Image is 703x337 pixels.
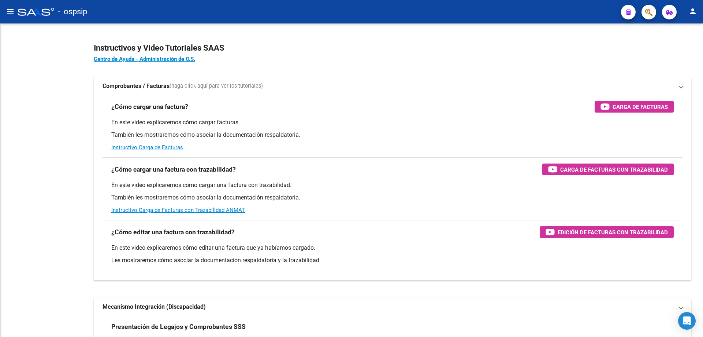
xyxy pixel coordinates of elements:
p: En este video explicaremos cómo editar una factura que ya habíamos cargado. [111,244,674,252]
button: Carga de Facturas [595,101,674,113]
strong: Comprobantes / Facturas [103,82,170,90]
a: Centro de Ayuda - Administración de O.S. [94,56,195,62]
mat-expansion-panel-header: Comprobantes / Facturas(haga click aquí para ver los tutoriales) [94,77,691,95]
span: Carga de Facturas con Trazabilidad [560,165,668,174]
h3: Presentación de Legajos y Comprobantes SSS [111,322,246,332]
div: Open Intercom Messenger [678,312,696,330]
h3: ¿Cómo editar una factura con trazabilidad? [111,227,235,237]
span: Carga de Facturas [613,102,668,111]
p: También les mostraremos cómo asociar la documentación respaldatoria. [111,194,674,202]
p: También les mostraremos cómo asociar la documentación respaldatoria. [111,131,674,139]
h3: ¿Cómo cargar una factura con trazabilidad? [111,164,236,175]
mat-icon: person [688,7,697,16]
a: Instructivo Carga de Facturas [111,144,183,151]
span: Edición de Facturas con Trazabilidad [558,228,668,237]
h2: Instructivos y Video Tutoriales SAAS [94,41,691,55]
button: Carga de Facturas con Trazabilidad [542,164,674,175]
p: Les mostraremos cómo asociar la documentación respaldatoria y la trazabilidad. [111,256,674,264]
a: Instructivo Carga de Facturas con Trazabilidad ANMAT [111,207,245,213]
p: En este video explicaremos cómo cargar una factura con trazabilidad. [111,181,674,189]
button: Edición de Facturas con Trazabilidad [540,226,674,238]
h3: ¿Cómo cargar una factura? [111,102,188,112]
mat-icon: menu [6,7,15,16]
div: Comprobantes / Facturas(haga click aquí para ver los tutoriales) [94,95,691,281]
span: (haga click aquí para ver los tutoriales) [170,82,263,90]
p: En este video explicaremos cómo cargar facturas. [111,118,674,127]
span: - ospsip [58,4,87,20]
mat-expansion-panel-header: Mecanismo Integración (Discapacidad) [94,298,691,316]
strong: Mecanismo Integración (Discapacidad) [103,303,206,311]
